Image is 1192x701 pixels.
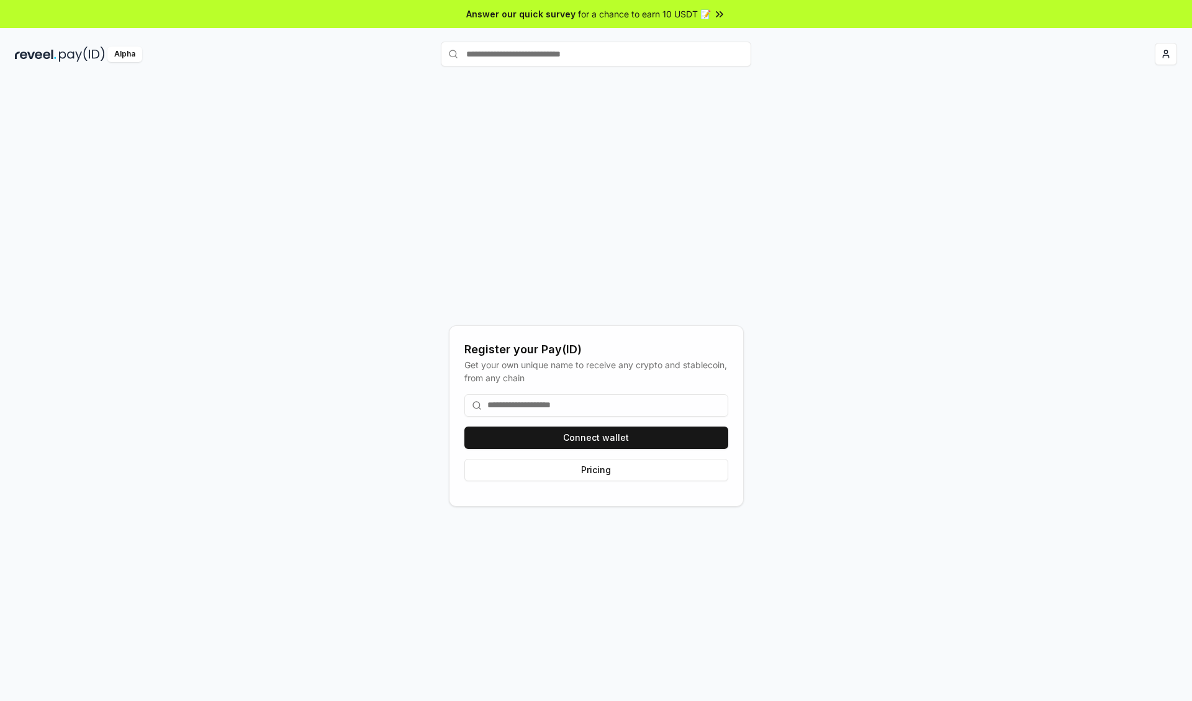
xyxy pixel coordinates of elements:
span: Answer our quick survey [466,7,576,20]
button: Pricing [464,459,728,481]
button: Connect wallet [464,427,728,449]
div: Register your Pay(ID) [464,341,728,358]
div: Alpha [107,47,142,62]
img: pay_id [59,47,105,62]
div: Get your own unique name to receive any crypto and stablecoin, from any chain [464,358,728,384]
span: for a chance to earn 10 USDT 📝 [578,7,711,20]
img: reveel_dark [15,47,56,62]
